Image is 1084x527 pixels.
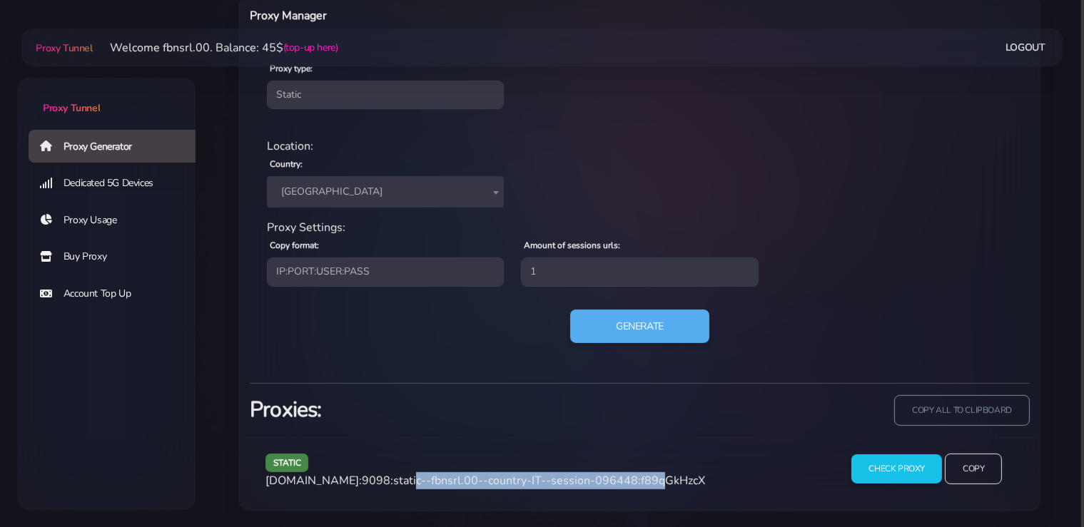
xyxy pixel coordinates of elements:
[258,219,1021,236] div: Proxy Settings:
[29,240,207,273] a: Buy Proxy
[17,78,196,116] a: Proxy Tunnel
[283,40,338,55] a: (top-up here)
[1006,34,1045,61] a: Logout
[29,204,207,237] a: Proxy Usage
[851,454,942,483] input: Check Proxy
[265,454,309,471] span: static
[43,101,100,115] span: Proxy Tunnel
[270,62,313,75] label: Proxy type:
[250,6,698,25] h6: Proxy Manager
[873,294,1066,509] iframe: Webchat Widget
[570,309,709,344] button: Generate
[29,167,207,200] a: Dedicated 5G Devices
[250,395,632,424] h3: Proxies:
[93,39,338,56] li: Welcome fbnsrl.00. Balance: 45$
[36,41,92,55] span: Proxy Tunnel
[258,138,1021,155] div: Location:
[267,176,504,208] span: Italy
[524,239,620,252] label: Amount of sessions urls:
[29,277,207,310] a: Account Top Up
[275,182,495,202] span: Italy
[270,158,303,170] label: Country:
[265,473,705,488] span: [DOMAIN_NAME]:9098:static--fbnsrl.00--country-IT--session-096448:f89qGkHzcX
[29,130,207,163] a: Proxy Generator
[270,239,319,252] label: Copy format:
[33,36,92,59] a: Proxy Tunnel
